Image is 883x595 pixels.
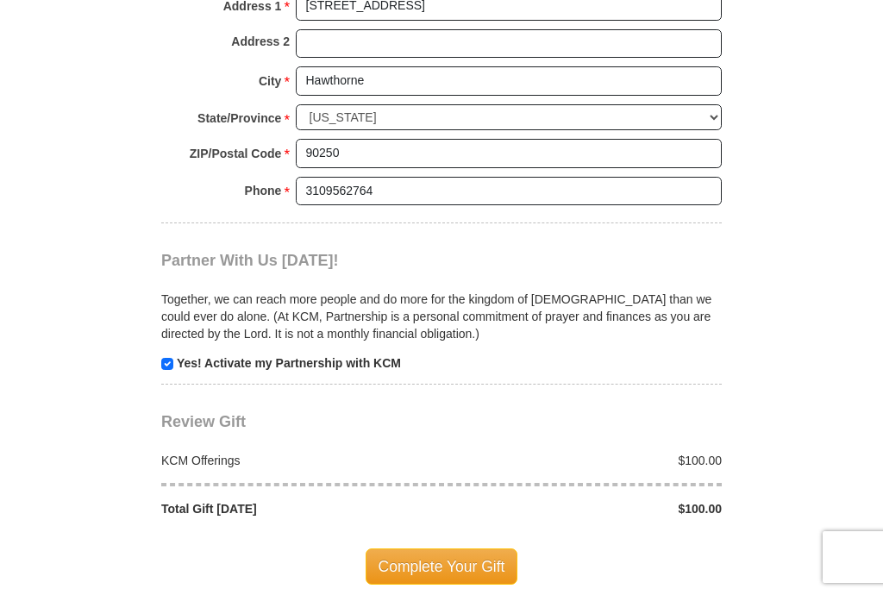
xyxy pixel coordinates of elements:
[366,548,518,585] span: Complete Your Gift
[161,413,246,430] span: Review Gift
[153,452,442,469] div: KCM Offerings
[231,29,290,53] strong: Address 2
[259,69,281,93] strong: City
[441,452,731,469] div: $100.00
[177,356,401,370] strong: Yes! Activate my Partnership with KCM
[197,106,281,130] strong: State/Province
[153,500,442,517] div: Total Gift [DATE]
[161,252,339,269] span: Partner With Us [DATE]!
[161,291,722,342] p: Together, we can reach more people and do more for the kingdom of [DEMOGRAPHIC_DATA] than we coul...
[190,141,282,166] strong: ZIP/Postal Code
[441,500,731,517] div: $100.00
[245,178,282,203] strong: Phone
